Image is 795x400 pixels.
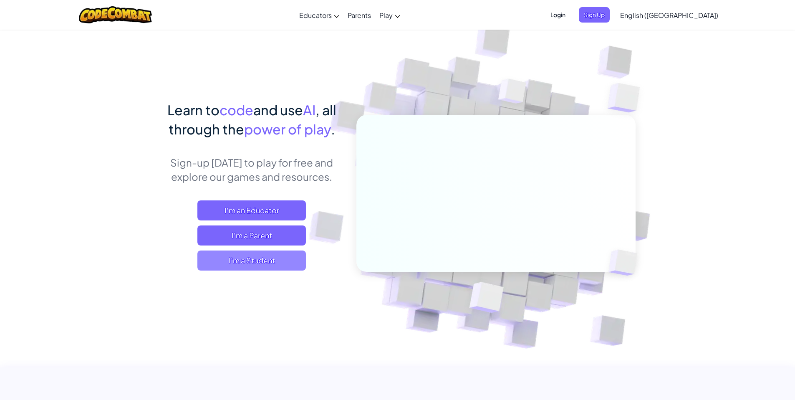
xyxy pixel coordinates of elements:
[220,101,253,118] span: code
[197,251,306,271] button: I'm a Student
[303,101,315,118] span: AI
[591,63,663,133] img: Overlap cubes
[375,4,404,26] a: Play
[579,7,610,23] button: Sign Up
[197,225,306,246] a: I'm a Parent
[331,121,335,137] span: .
[449,264,523,334] img: Overlap cubes
[620,11,718,20] span: English ([GEOGRAPHIC_DATA])
[594,232,657,293] img: Overlap cubes
[253,101,303,118] span: and use
[79,6,152,23] img: CodeCombat logo
[197,200,306,220] a: I'm an Educator
[482,62,543,124] img: Overlap cubes
[160,155,344,184] p: Sign-up [DATE] to play for free and explore our games and resources.
[299,11,332,20] span: Educators
[379,11,393,20] span: Play
[545,7,570,23] button: Login
[167,101,220,118] span: Learn to
[616,4,722,26] a: English ([GEOGRAPHIC_DATA])
[244,121,331,137] span: power of play
[295,4,343,26] a: Educators
[343,4,375,26] a: Parents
